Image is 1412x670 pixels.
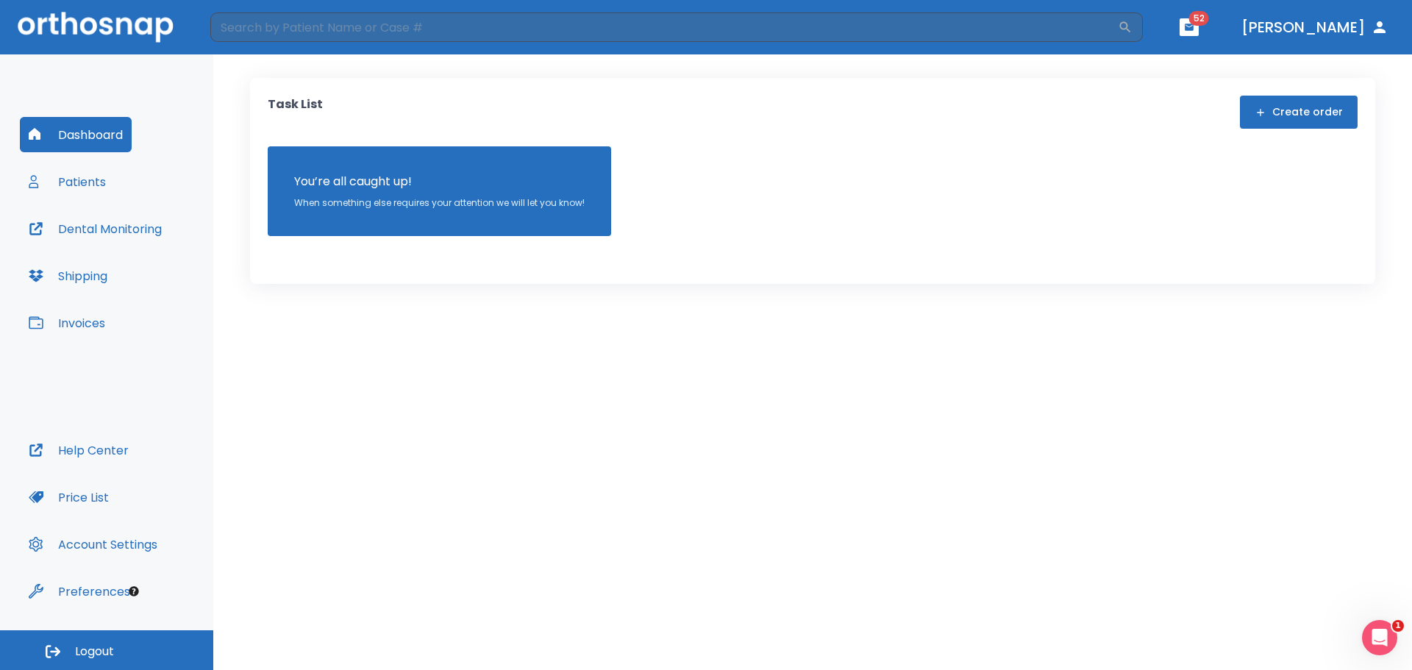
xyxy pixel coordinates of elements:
[20,305,114,341] button: Invoices
[20,258,116,293] button: Shipping
[210,13,1118,42] input: Search by Patient Name or Case #
[1240,96,1358,129] button: Create order
[20,480,118,515] button: Price List
[75,644,114,660] span: Logout
[1392,620,1404,632] span: 1
[294,196,585,210] p: When something else requires your attention we will let you know!
[1189,11,1209,26] span: 52
[294,173,585,190] p: You’re all caught up!
[20,164,115,199] button: Patients
[20,574,139,609] button: Preferences
[1235,14,1394,40] button: [PERSON_NAME]
[1362,620,1397,655] iframe: Intercom live chat
[20,211,171,246] button: Dental Monitoring
[18,12,174,42] img: Orthosnap
[268,96,323,129] p: Task List
[20,527,166,562] button: Account Settings
[20,117,132,152] button: Dashboard
[20,432,138,468] button: Help Center
[127,585,140,598] div: Tooltip anchor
